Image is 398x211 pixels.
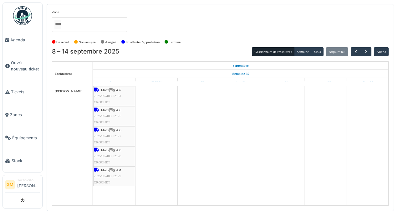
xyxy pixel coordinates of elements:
span: CROCHET [94,160,110,164]
label: En attente d'approbation [125,39,160,45]
span: Agenda [10,37,40,43]
span: Stock [12,158,40,164]
div: | [94,167,135,185]
a: GM Technicien[PERSON_NAME] [5,178,40,193]
label: En retard [56,39,69,45]
span: 2025/09/409/02125 [94,114,121,118]
a: 10 septembre 2025 [191,78,206,86]
span: Zones [10,112,40,118]
img: Badge_color-CXgf-gQk.svg [13,6,32,25]
span: 434 [116,168,121,172]
button: Semaine [294,47,311,56]
li: [PERSON_NAME] [17,178,40,191]
a: Semaine 37 [231,70,251,78]
span: Flotte [101,108,109,112]
a: 11 septembre 2025 [234,78,247,86]
li: GM [5,180,15,189]
label: Assigné [105,39,116,45]
a: 13 septembre 2025 [318,78,332,86]
span: CROCHET [94,140,110,144]
label: Zone [52,9,59,15]
a: 14 septembre 2025 [360,78,375,86]
a: Tickets [3,80,42,103]
span: Tickets [11,89,40,95]
span: Flotte [101,88,109,92]
a: 8 septembre 2025 [232,62,250,69]
span: 435 [116,108,121,112]
a: Zones [3,103,42,126]
a: 9 septembre 2025 [149,78,164,86]
a: Ouvrir nouveau ticket [3,51,42,80]
label: Terminé [169,39,181,45]
div: Technicien [17,178,40,183]
span: Ouvrir nouveau ticket [11,60,40,72]
input: Tous [54,20,61,29]
span: Flotte [101,128,109,132]
a: Équipements [3,126,42,149]
a: Agenda [3,28,42,51]
span: 437 [116,88,121,92]
a: Stock [3,149,42,172]
label: Non assigné [79,39,96,45]
span: Flotte [101,148,109,152]
button: Aujourd'hui [326,47,348,56]
span: 2025/09/409/02131 [94,94,121,98]
button: Mois [311,47,324,56]
span: 2025/09/409/02129 [94,174,121,178]
span: 436 [116,128,121,132]
span: 433 [116,148,121,152]
div: | [94,107,135,125]
div: | [94,87,135,105]
button: Gestionnaire de ressources [252,47,294,56]
span: [PERSON_NAME] [55,89,83,93]
a: 8 septembre 2025 [109,78,120,86]
span: CROCHET [94,100,110,104]
div: | [94,147,135,165]
span: 2025/09/409/02127 [94,134,121,138]
h2: 8 – 14 septembre 2025 [52,48,119,55]
span: 2025/09/409/02128 [94,154,121,158]
span: Flotte [101,168,109,172]
a: 12 septembre 2025 [276,78,290,86]
span: Équipements [12,135,40,141]
span: Techniciens [55,72,72,75]
button: Précédent [351,47,361,56]
span: CROCHET [94,180,110,184]
button: Aller à [374,47,389,56]
div: | [94,127,135,145]
span: CROCHET [94,120,110,124]
button: Suivant [361,47,371,56]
